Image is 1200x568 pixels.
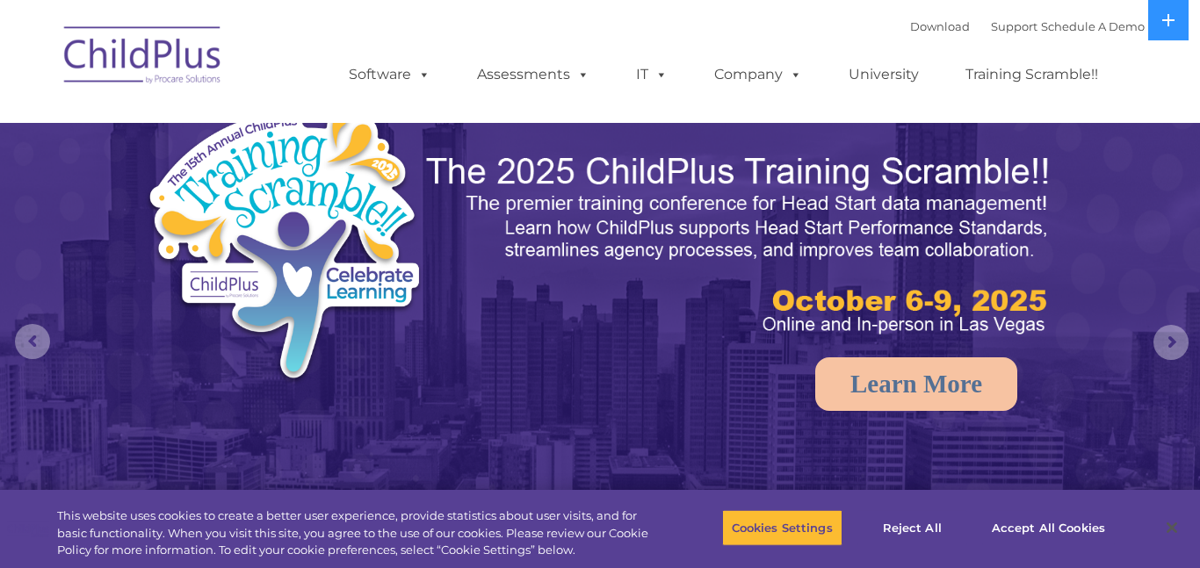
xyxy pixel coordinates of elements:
[331,57,448,92] a: Software
[831,57,936,92] a: University
[948,57,1116,92] a: Training Scramble!!
[697,57,820,92] a: Company
[459,57,607,92] a: Assessments
[910,19,970,33] a: Download
[618,57,685,92] a: IT
[1041,19,1145,33] a: Schedule A Demo
[815,357,1017,411] a: Learn More
[991,19,1037,33] a: Support
[1153,508,1191,547] button: Close
[244,116,298,129] span: Last name
[244,188,319,201] span: Phone number
[910,19,1145,33] font: |
[57,507,660,559] div: This website uses cookies to create a better user experience, provide statistics about user visit...
[857,509,967,546] button: Reject All
[982,509,1115,546] button: Accept All Cookies
[55,14,231,102] img: ChildPlus by Procare Solutions
[722,509,842,546] button: Cookies Settings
